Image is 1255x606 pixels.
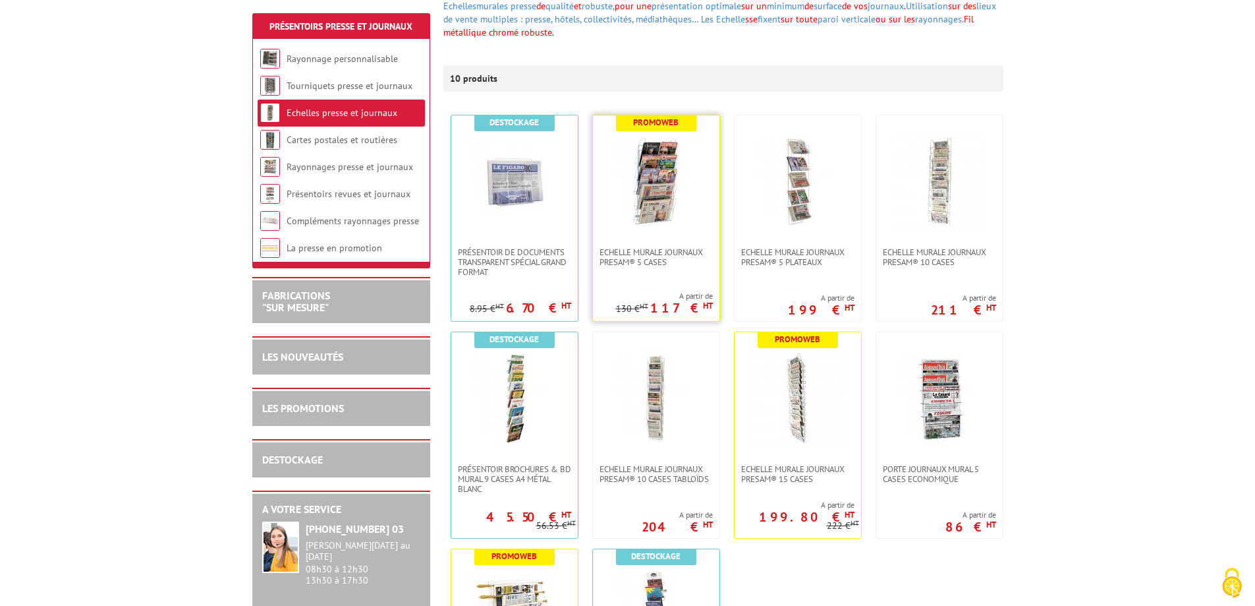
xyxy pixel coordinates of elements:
[818,13,876,25] a: paroi verticale
[759,513,854,521] p: 199.80 €
[735,247,861,267] a: Echelle murale journaux Presam® 5 plateaux
[775,334,820,345] b: Promoweb
[491,551,537,562] b: Promoweb
[633,117,679,128] b: Promoweb
[468,352,561,444] img: Présentoir Brochures & BD mural 9 cases A4 métal blanc
[593,464,719,484] a: Echelle murale journaux Presam® 10 cases tabloïds
[701,13,745,25] a: Les Echelle
[600,464,713,484] span: Echelle murale journaux Presam® 10 cases tabloïds
[631,551,681,562] b: Destockage
[752,352,844,444] img: Echelle murale journaux Presam® 15 cases
[287,107,397,119] a: Echelles presse et journaux
[260,76,280,96] img: Tourniquets presse et journaux
[306,540,420,586] div: 08h30 à 12h30 13h30 à 17h30
[1209,561,1255,606] button: Cookies (fenêtre modale)
[584,13,633,25] a: collectivités,
[262,350,343,363] a: LES NOUVEAUTÉS
[260,103,280,123] img: Echelles presse et journaux
[525,13,552,25] a: presse,
[640,301,648,311] sup: HT
[495,301,504,311] sup: HT
[306,522,404,535] strong: [PHONE_NUMBER] 03
[287,242,382,254] a: La presse en promotion
[703,300,713,311] sup: HT
[931,306,996,314] p: 211 €
[610,352,702,444] img: Echelle murale journaux Presam® 10 cases tabloïds
[561,509,571,520] sup: HT
[260,157,280,177] img: Rayonnages presse et journaux
[260,184,280,204] img: Présentoirs revues et journaux
[458,464,571,494] span: Présentoir Brochures & BD mural 9 cases A4 métal blanc
[262,453,323,466] a: DESTOCKAGE
[752,135,844,227] img: Echelle murale journaux Presam® 5 plateaux
[945,523,996,531] p: 86 €
[306,540,420,562] div: [PERSON_NAME][DATE] au [DATE]
[468,135,561,227] img: PRÉSENTOIR DE DOCUMENTS TRANSPARENT SPÉCIAL GRAND FORMAT
[758,13,781,25] a: fixent
[287,53,398,65] a: Rayonnage personnalisable
[458,247,571,277] span: PRÉSENTOIR DE DOCUMENTS TRANSPARENT SPÉCIAL GRAND FORMAT
[986,302,996,313] sup: HT
[893,135,986,227] img: Echelle murale journaux Presam® 10 cases
[876,247,1003,267] a: Echelle murale journaux Presam® 10 cases
[642,523,713,531] p: 204 €
[287,161,413,173] a: Rayonnages presse et journaux
[593,247,719,267] a: Echelle murale journaux Presam® 5 cases
[260,211,280,231] img: Compléments rayonnages presse
[443,13,974,38] span: se sur toute ou sur les Fil métallique chromé robuste.
[893,352,986,444] img: Porte Journaux Mural 5 cases Economique
[262,402,344,415] a: LES PROMOTIONS
[915,13,964,25] a: rayonnages.
[741,247,854,267] span: Echelle murale journaux Presam® 5 plateaux
[883,247,996,267] span: Echelle murale journaux Presam® 10 cases
[788,306,854,314] p: 199 €
[931,293,996,303] span: A partir de
[600,247,713,267] span: Echelle murale journaux Presam® 5 cases
[788,293,854,303] span: A partir de
[262,289,330,314] a: FABRICATIONS"Sur Mesure"
[845,302,854,313] sup: HT
[703,519,713,530] sup: HT
[262,522,299,573] img: widget-service.jpg
[555,13,581,25] a: hôtels,
[1215,566,1248,599] img: Cookies (fenêtre modale)
[561,300,571,311] sup: HT
[287,80,412,92] a: Tourniquets presse et journaux
[876,464,1003,484] a: Porte Journaux Mural 5 cases Economique
[260,130,280,150] img: Cartes postales et routières
[851,518,859,528] sup: HT
[451,464,578,494] a: Présentoir Brochures & BD mural 9 cases A4 métal blanc
[567,518,576,528] sup: HT
[610,135,702,227] img: Echelle murale journaux Presam® 5 cases
[636,13,698,25] a: médiathèques…
[489,334,539,345] b: Destockage
[745,13,749,25] span: s
[827,521,859,531] p: 222 €
[741,464,854,484] span: Echelle murale journaux Presam® 15 cases
[287,215,419,227] a: Compléments rayonnages presse
[735,464,861,484] a: Echelle murale journaux Presam® 15 cases
[735,500,854,510] span: A partir de
[616,304,648,314] p: 130 €
[945,510,996,520] span: A partir de
[616,291,713,301] span: A partir de
[883,464,996,484] span: Porte Journaux Mural 5 cases Economique
[287,188,410,200] a: Présentoirs revues et journaux
[489,117,539,128] b: Destockage
[269,20,412,32] a: Présentoirs Presse et Journaux
[845,509,854,520] sup: HT
[260,49,280,69] img: Rayonnage personnalisable
[262,504,420,516] h2: A votre service
[260,238,280,258] img: La presse en promotion
[536,521,576,531] p: 56.53 €
[506,304,571,312] p: 6.70 €
[650,304,713,312] p: 117 €
[450,65,499,92] p: 10 produits
[287,134,397,146] a: Cartes postales et routières
[986,519,996,530] sup: HT
[642,510,713,520] span: A partir de
[451,247,578,277] a: PRÉSENTOIR DE DOCUMENTS TRANSPARENT SPÉCIAL GRAND FORMAT
[470,304,504,314] p: 8.95 €
[486,513,571,521] p: 45.50 €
